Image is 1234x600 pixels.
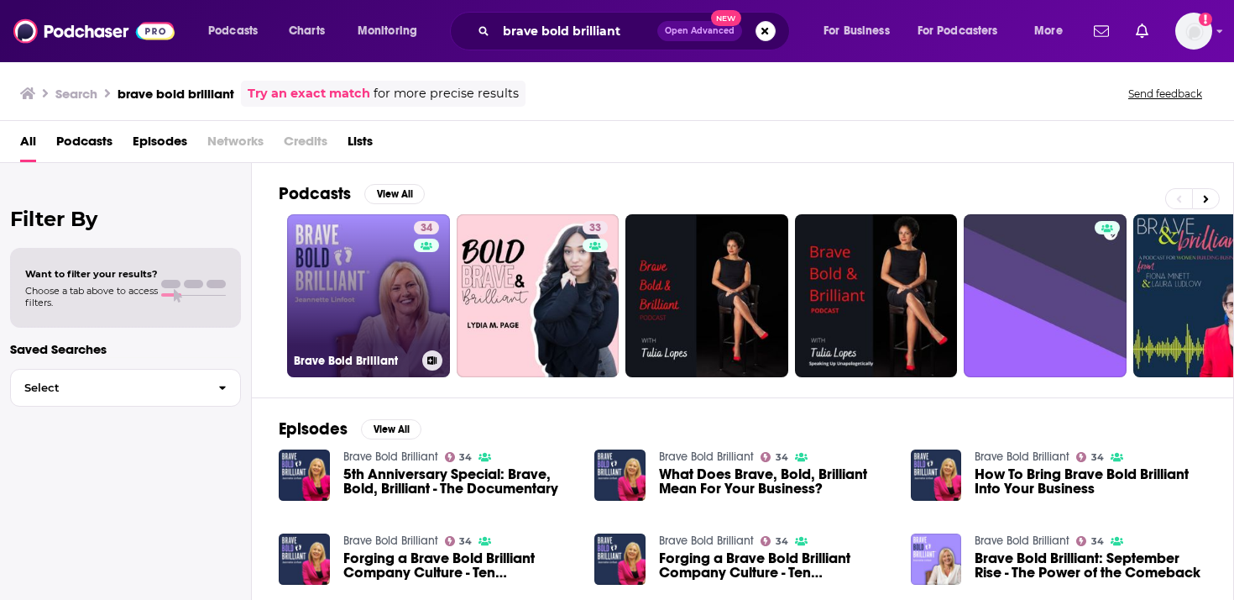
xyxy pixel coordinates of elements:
a: Forging a Brave Bold Brilliant Company Culture - Ten Transformative Steps [343,551,575,580]
a: 34 [761,536,788,546]
span: More [1034,19,1063,43]
h3: Search [55,86,97,102]
a: EpisodesView All [279,418,421,439]
button: open menu [346,18,439,45]
div: Search podcasts, credits, & more... [466,12,806,50]
a: 33 [583,221,608,234]
span: 34 [776,454,788,461]
img: 5th Anniversary Special: Brave, Bold, Brilliant - The Documentary [279,450,330,501]
img: Brave Bold Brilliant: September Rise - The Power of the Comeback [911,534,962,585]
span: 34 [776,538,788,545]
span: 33 [589,220,601,237]
span: For Business [824,19,890,43]
span: Credits [284,128,327,162]
button: View All [361,419,421,439]
h3: Brave Bold Brilliant [294,354,416,368]
button: open menu [196,18,280,45]
p: Saved Searches [10,341,241,357]
a: Episodes [133,128,187,162]
button: Open AdvancedNew [657,21,742,41]
a: Brave Bold Brilliant [975,450,1069,464]
a: Brave Bold Brilliant [975,534,1069,548]
span: 34 [1091,538,1104,545]
h2: Filter By [10,207,241,231]
a: 34Brave Bold Brilliant [287,214,450,377]
span: 34 [1091,454,1104,461]
a: What Does Brave, Bold, Brilliant Mean For Your Business? [659,467,891,496]
a: 34 [414,221,439,234]
span: Select [11,382,205,393]
span: 34 [459,538,472,545]
svg: Add a profile image [1199,13,1212,26]
span: Monitoring [358,19,417,43]
a: All [20,128,36,162]
a: Charts [278,18,335,45]
img: Forging a Brave Bold Brilliant Company Culture - Ten Transformative Steps [279,534,330,585]
span: Networks [207,128,264,162]
img: User Profile [1175,13,1212,50]
span: Charts [289,19,325,43]
button: open menu [1022,18,1084,45]
img: What Does Brave, Bold, Brilliant Mean For Your Business? [594,450,646,501]
button: open menu [907,18,1022,45]
a: How To Bring Brave Bold Brilliant Into Your Business [975,467,1206,496]
span: Want to filter your results? [25,268,158,280]
a: Brave Bold Brilliant [343,534,438,548]
span: New [711,10,741,26]
img: Forging a Brave Bold Brilliant Company Culture - Ten Transformative Steps [594,534,646,585]
a: Show notifications dropdown [1087,17,1116,45]
a: Try an exact match [248,84,370,103]
img: How To Bring Brave Bold Brilliant Into Your Business [911,450,962,501]
a: PodcastsView All [279,183,425,204]
span: 34 [459,454,472,461]
a: 34 [445,452,473,462]
a: 34 [445,536,473,546]
img: Podchaser - Follow, Share and Rate Podcasts [13,15,175,47]
a: 34 [761,452,788,462]
button: open menu [812,18,911,45]
h2: Podcasts [279,183,351,204]
a: 34 [1076,452,1104,462]
a: 33 [457,214,620,377]
span: Choose a tab above to access filters. [25,285,158,308]
a: 5th Anniversary Special: Brave, Bold, Brilliant - The Documentary [343,467,575,496]
a: Brave Bold Brilliant [659,450,754,464]
span: Logged in as autumncomm [1175,13,1212,50]
a: Show notifications dropdown [1129,17,1155,45]
button: Send feedback [1123,87,1207,101]
a: 34 [1076,536,1104,546]
a: Podcasts [56,128,112,162]
a: Brave Bold Brilliant [659,534,754,548]
a: Brave Bold Brilliant: September Rise - The Power of the Comeback [975,551,1206,580]
a: Brave Bold Brilliant [343,450,438,464]
input: Search podcasts, credits, & more... [496,18,657,45]
button: Select [10,369,241,407]
span: for more precise results [374,84,519,103]
a: Lists [348,128,373,162]
h2: Episodes [279,418,348,439]
span: Forging a Brave Bold Brilliant Company Culture - Ten Transformative Steps [659,551,891,580]
span: For Podcasters [918,19,998,43]
span: Open Advanced [665,27,735,35]
h3: brave bold brilliant [118,86,234,102]
span: Podcasts [208,19,258,43]
button: Show profile menu [1175,13,1212,50]
button: View All [364,184,425,204]
span: 34 [421,220,432,237]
